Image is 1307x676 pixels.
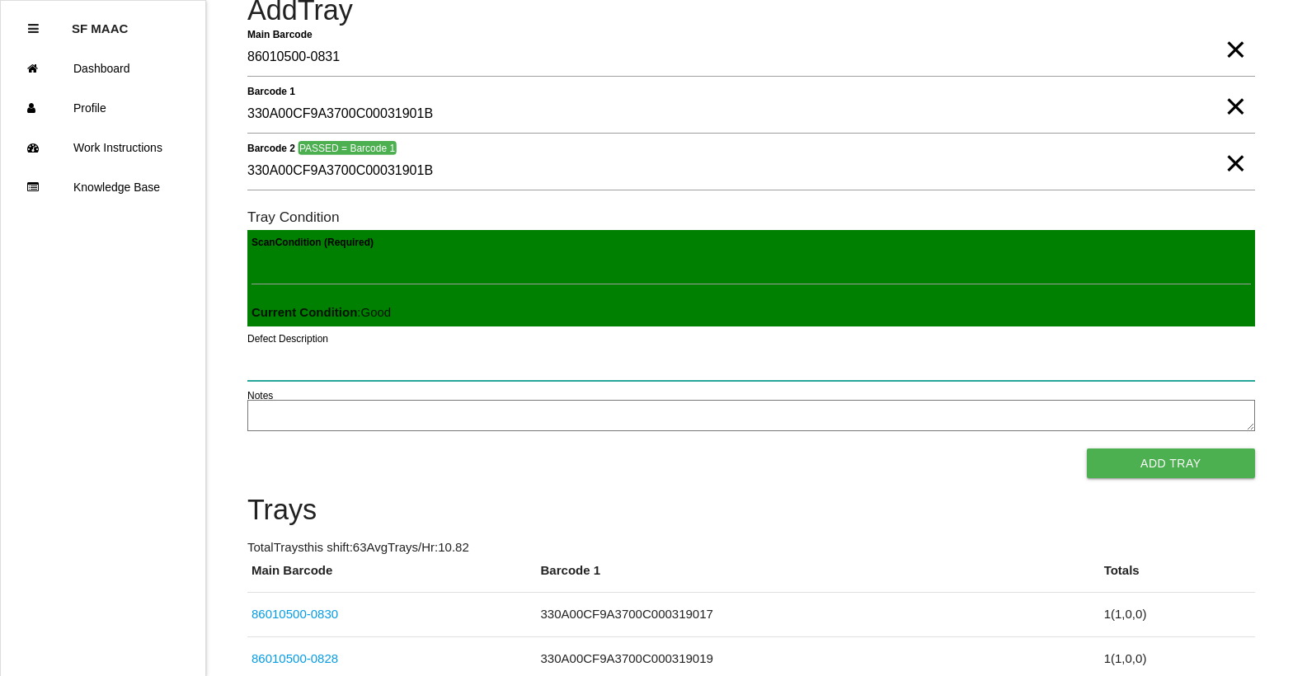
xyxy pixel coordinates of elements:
th: Totals [1100,561,1255,593]
th: Main Barcode [247,561,537,593]
th: Barcode 1 [537,561,1100,593]
b: Main Barcode [247,28,313,40]
b: Current Condition [252,305,357,319]
h6: Tray Condition [247,209,1255,225]
span: Clear Input [1225,16,1246,49]
label: Defect Description [247,331,328,346]
a: Knowledge Base [1,167,205,207]
input: Required [247,39,1255,77]
span: Clear Input [1225,73,1246,106]
td: 1 ( 1 , 0 , 0 ) [1100,593,1255,637]
div: Close [28,9,39,49]
button: Add Tray [1087,448,1255,478]
b: Barcode 1 [247,85,295,96]
label: Notes [247,388,273,403]
td: 330A00CF9A3700C000319017 [537,593,1100,637]
a: 86010500-0830 [252,607,338,621]
a: Work Instructions [1,128,205,167]
b: Barcode 2 [247,142,295,153]
a: Dashboard [1,49,205,88]
h4: Trays [247,495,1255,526]
span: PASSED = Barcode 1 [298,141,396,155]
b: Scan Condition (Required) [252,237,374,248]
span: : Good [252,305,391,319]
a: 86010500-0828 [252,651,338,665]
p: Total Trays this shift: 63 Avg Trays /Hr: 10.82 [247,538,1255,557]
a: Profile [1,88,205,128]
span: Clear Input [1225,130,1246,163]
p: SF MAAC [72,9,128,35]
